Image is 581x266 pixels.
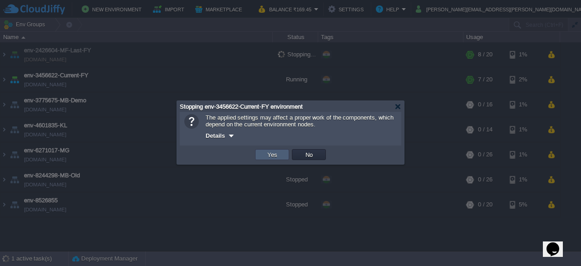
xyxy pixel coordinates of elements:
span: The applied settings may affect a proper work of the components, which depend on the current envi... [206,114,394,128]
button: Yes [265,151,280,159]
iframe: chat widget [543,230,572,257]
span: Stopping env-3456622-Current-FY environment [180,103,303,110]
button: No [303,151,315,159]
span: Details [206,132,225,139]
